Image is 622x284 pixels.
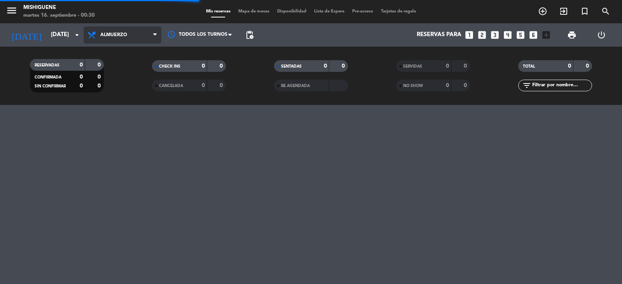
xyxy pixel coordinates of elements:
div: martes 16. septiembre - 00:30 [23,12,95,19]
i: add_box [541,30,551,40]
i: turned_in_not [580,7,589,16]
strong: 0 [324,63,327,69]
strong: 0 [220,83,224,88]
strong: 0 [586,63,591,69]
strong: 0 [80,74,83,80]
strong: 0 [464,83,468,88]
strong: 0 [98,62,102,68]
span: NO SHOW [403,84,423,88]
i: search [601,7,610,16]
span: Mapa de mesas [234,9,273,14]
strong: 0 [80,62,83,68]
span: SERVIDAS [403,64,422,68]
i: arrow_drop_down [72,30,82,40]
strong: 0 [202,63,205,69]
i: looks_3 [490,30,500,40]
span: Disponibilidad [273,9,310,14]
i: looks_two [477,30,487,40]
span: Tarjetas de regalo [377,9,420,14]
strong: 0 [202,83,205,88]
strong: 0 [220,63,224,69]
i: add_circle_outline [538,7,547,16]
span: TOTAL [523,64,535,68]
i: power_settings_new [597,30,606,40]
strong: 0 [464,63,468,69]
span: SENTADAS [281,64,302,68]
i: looks_5 [515,30,526,40]
div: LOG OUT [587,23,616,47]
span: CANCELADA [159,84,183,88]
strong: 0 [98,74,102,80]
strong: 0 [568,63,571,69]
span: Almuerzo [100,32,127,38]
i: exit_to_app [559,7,568,16]
span: SIN CONFIRMAR [35,84,66,88]
i: menu [6,5,17,16]
span: Pre-acceso [348,9,377,14]
div: Mishiguene [23,4,95,12]
i: filter_list [522,81,531,90]
span: RESERVADAS [35,63,59,67]
i: looks_6 [528,30,538,40]
span: CONFIRMADA [35,75,61,79]
strong: 0 [446,63,449,69]
span: pending_actions [245,30,254,40]
i: looks_one [464,30,474,40]
strong: 0 [342,63,346,69]
input: Filtrar por nombre... [531,81,592,90]
span: Mis reservas [202,9,234,14]
span: print [567,30,577,40]
strong: 0 [98,83,102,89]
span: Reservas para [417,31,461,38]
i: looks_4 [503,30,513,40]
i: [DATE] [6,26,47,44]
button: menu [6,5,17,19]
strong: 0 [80,83,83,89]
span: CHECK INS [159,64,180,68]
span: Lista de Espera [310,9,348,14]
strong: 0 [446,83,449,88]
span: RE AGENDADA [281,84,310,88]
